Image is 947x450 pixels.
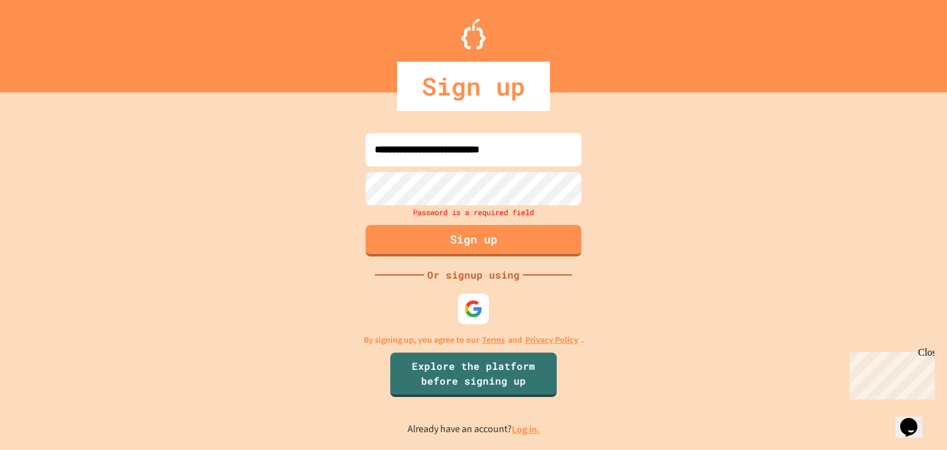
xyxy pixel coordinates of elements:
iframe: chat widget [895,401,935,438]
a: Log in. [512,423,540,436]
a: Privacy Policy [525,333,578,346]
iframe: chat widget [845,347,935,399]
div: Sign up [397,62,550,111]
a: Terms [482,333,505,346]
button: Sign up [366,225,581,256]
img: google-icon.svg [464,300,483,318]
div: Chat with us now!Close [5,5,85,78]
a: Explore the platform before signing up [390,353,557,397]
p: Already have an account? [408,422,540,437]
div: Password is a required field [363,205,584,219]
p: By signing up, you agree to our and . [364,333,584,346]
div: Or signup using [424,268,523,282]
img: Logo.svg [461,18,486,49]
